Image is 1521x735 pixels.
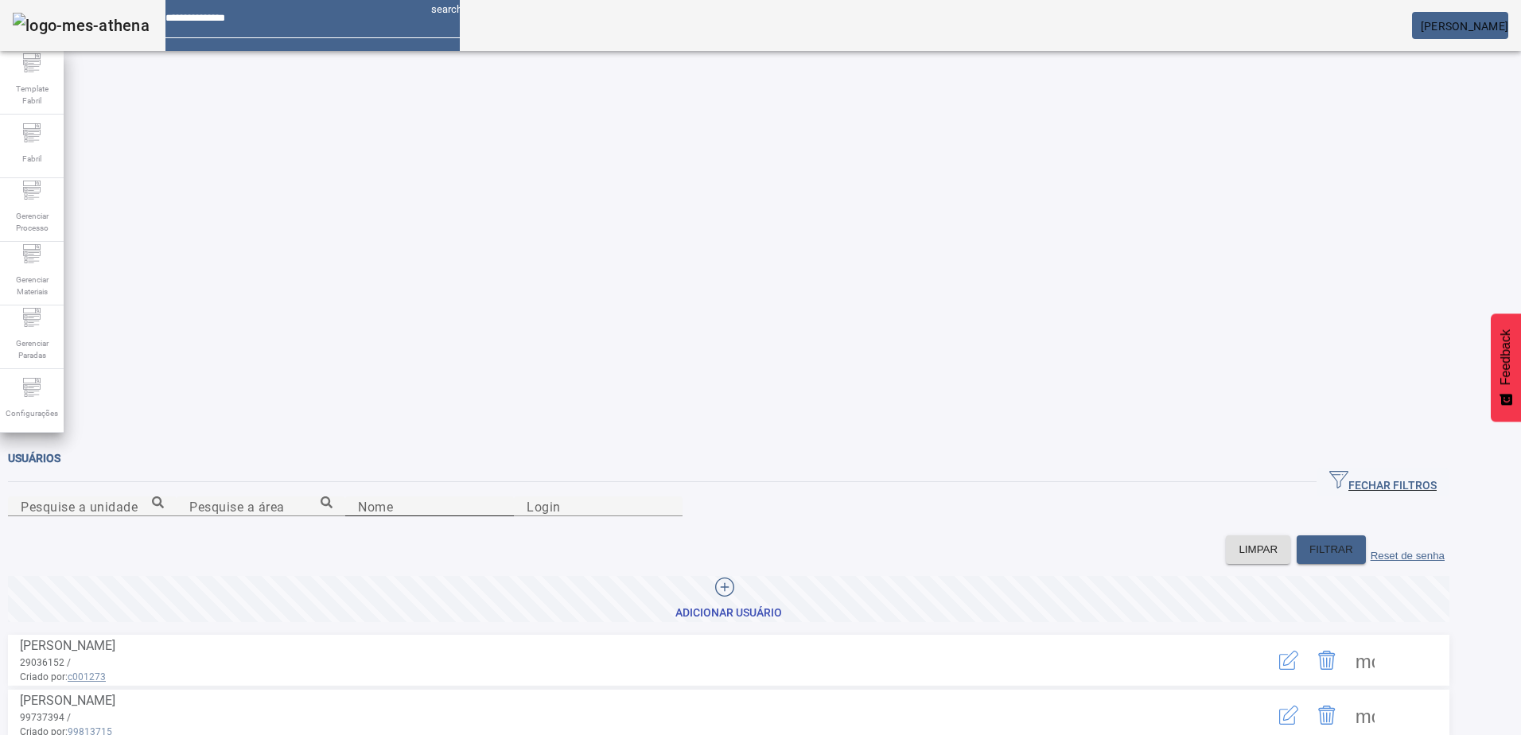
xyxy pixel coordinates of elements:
button: Delete [1308,641,1346,679]
span: [PERSON_NAME] [1421,20,1508,33]
span: 99737394 / [20,712,71,723]
button: Mais [1346,696,1384,734]
span: Fabril [18,148,46,169]
span: Usuários [8,452,60,465]
button: LIMPAR [1226,535,1290,564]
img: logo-mes-athena [13,13,150,38]
mat-label: Pesquise a unidade [21,499,138,514]
button: Adicionar Usuário [8,576,1449,622]
span: FECHAR FILTROS [1329,470,1437,494]
span: Feedback [1499,329,1513,385]
span: Gerenciar Materiais [8,269,56,302]
span: [PERSON_NAME] [20,693,115,708]
span: Gerenciar Processo [8,205,56,239]
button: Delete [1308,696,1346,734]
span: FILTRAR [1309,542,1353,558]
mat-label: Pesquise a área [189,499,285,514]
mat-label: Login [527,499,561,514]
span: c001273 [68,671,106,682]
button: Reset de senha [1366,535,1449,564]
button: FECHAR FILTROS [1317,468,1449,496]
span: Criado por: [20,670,1208,684]
span: Gerenciar Paradas [8,332,56,366]
div: Adicionar Usuário [675,605,782,621]
button: Feedback - Mostrar pesquisa [1491,313,1521,422]
input: Number [189,497,333,516]
mat-label: Nome [358,499,393,514]
button: FILTRAR [1297,535,1366,564]
span: Template Fabril [8,78,56,111]
span: 29036152 / [20,657,71,668]
span: LIMPAR [1239,542,1278,558]
label: Reset de senha [1371,550,1445,562]
button: Mais [1346,641,1384,679]
input: Number [21,497,164,516]
span: [PERSON_NAME] [20,638,115,653]
span: Configurações [1,402,63,424]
